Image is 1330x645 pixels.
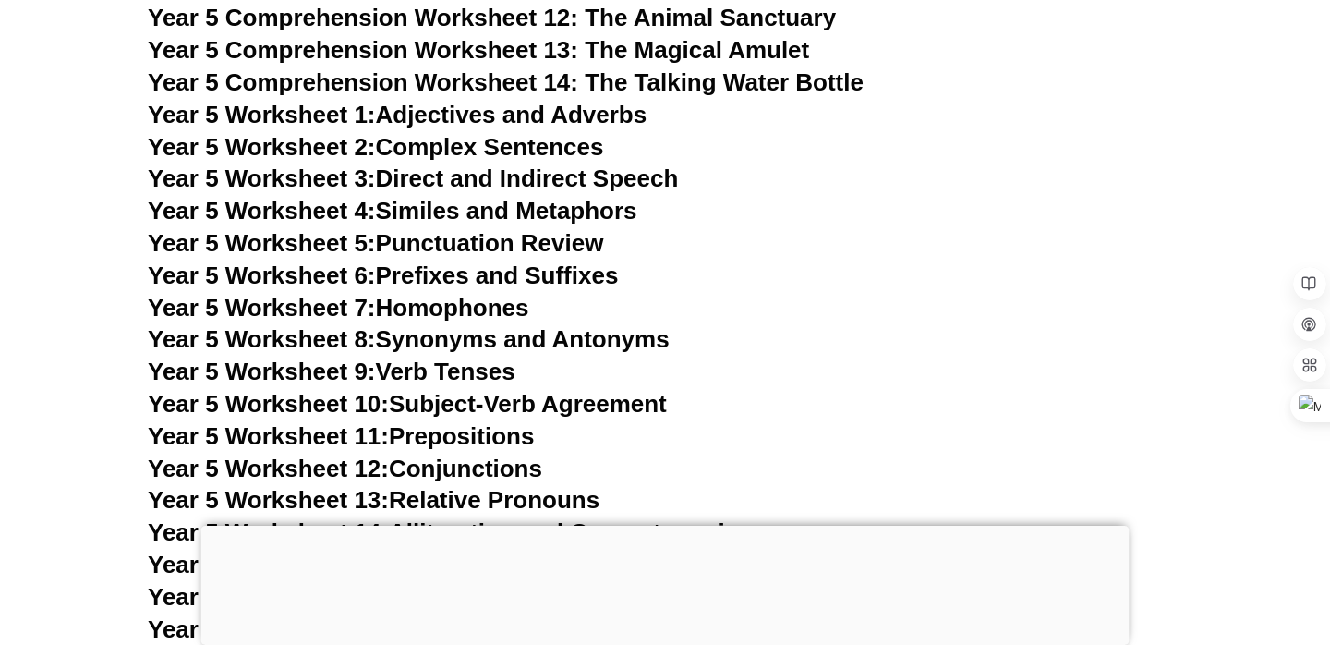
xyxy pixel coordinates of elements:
[148,455,542,482] a: Year 5 Worksheet 12:Conjunctions
[148,615,537,643] a: Year 5 Worksheet 17:Contractions
[148,551,389,578] span: Year 5 Worksheet 15:
[148,325,376,353] span: Year 5 Worksheet 8:
[148,518,389,546] span: Year 5 Worksheet 14:
[148,262,618,289] a: Year 5 Worksheet 6:Prefixes and Suffixes
[148,358,515,385] a: Year 5 Worksheet 9:Verb Tenses
[148,101,647,128] a: Year 5 Worksheet 1:Adjectives and Adverbs
[148,262,376,289] span: Year 5 Worksheet 6:
[148,36,809,64] a: Year 5 Comprehension Worksheet 13: The Magical Amulet
[148,164,376,192] span: Year 5 Worksheet 3:
[1013,436,1330,645] iframe: Chat Widget
[148,101,376,128] span: Year 5 Worksheet 1:
[148,422,389,450] span: Year 5 Worksheet 11:
[148,197,376,225] span: Year 5 Worksheet 4:
[148,4,836,31] a: Year 5 Comprehension Worksheet 12: The Animal Sanctuary
[148,133,376,161] span: Year 5 Worksheet 2:
[148,294,376,322] span: Year 5 Worksheet 7:
[148,518,738,546] a: Year 5 Worksheet 14:Alliteration and Onomatopoeia
[148,486,389,514] span: Year 5 Worksheet 13:
[148,583,389,611] span: Year 5 Worksheet 16:
[148,390,389,418] span: Year 5 Worksheet 10:
[148,164,678,192] a: Year 5 Worksheet 3:Direct and Indirect Speech
[148,358,376,385] span: Year 5 Worksheet 9:
[148,229,376,257] span: Year 5 Worksheet 5:
[148,294,529,322] a: Year 5 Worksheet 7:Homophones
[201,526,1130,640] iframe: Advertisement
[148,325,670,353] a: Year 5 Worksheet 8:Synonyms and Antonyms
[148,422,534,450] a: Year 5 Worksheet 11:Prepositions
[148,133,603,161] a: Year 5 Worksheet 2:Complex Sentences
[148,229,603,257] a: Year 5 Worksheet 5:Punctuation Review
[148,197,637,225] a: Year 5 Worksheet 4:Similes and Metaphors
[148,68,864,96] a: Year 5 Comprehension Worksheet 14: The Talking Water Bottle
[148,486,599,514] a: Year 5 Worksheet 13:Relative Pronouns
[148,615,389,643] span: Year 5 Worksheet 17:
[148,390,667,418] a: Year 5 Worksheet 10:Subject-Verb Agreement
[148,551,675,578] a: Year 5 Worksheet 15:Active and Passive Voice
[148,455,389,482] span: Year 5 Worksheet 12:
[148,583,621,611] a: Year 5 Worksheet 16:Paragraph Structure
